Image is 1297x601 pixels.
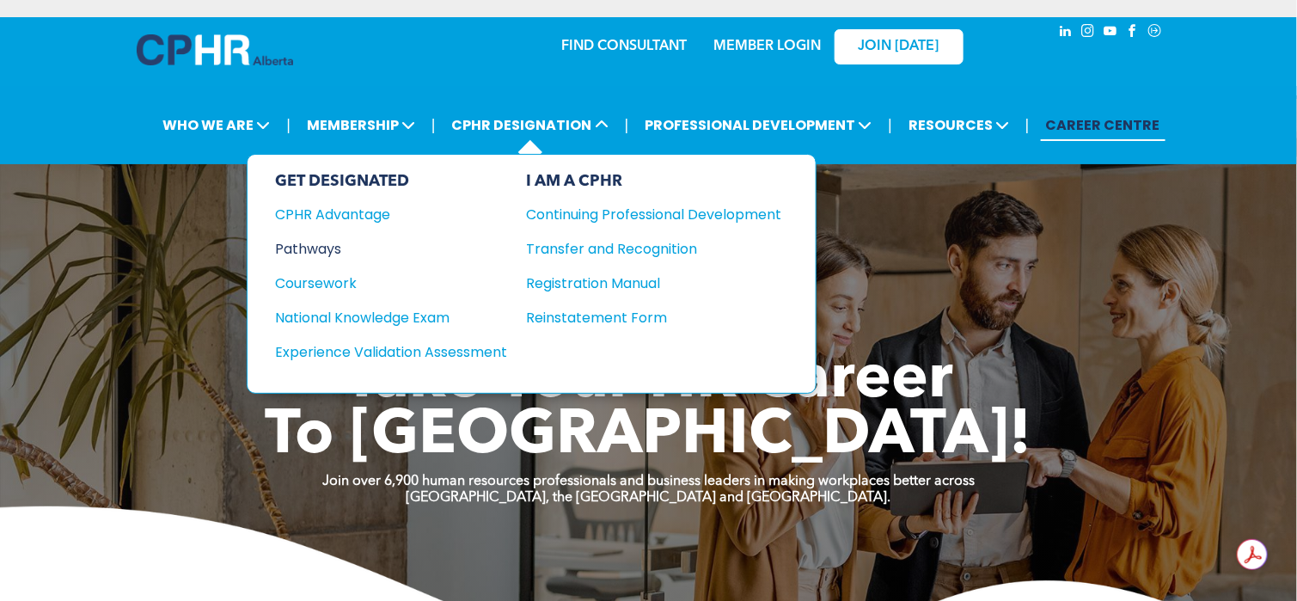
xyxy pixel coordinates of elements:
[137,34,293,65] img: A blue and white logo for cp alberta
[526,307,756,328] div: Reinstatement Form
[526,273,781,294] a: Registration Manual
[275,273,507,294] a: Coursework
[275,238,484,260] div: Pathways
[1056,21,1075,45] a: linkedin
[275,172,507,191] div: GET DESIGNATED
[713,40,821,53] a: MEMBER LOGIN
[431,107,436,143] li: |
[526,273,756,294] div: Registration Manual
[407,491,891,505] strong: [GEOGRAPHIC_DATA], the [GEOGRAPHIC_DATA] and [GEOGRAPHIC_DATA].
[1101,21,1120,45] a: youtube
[526,307,781,328] a: Reinstatement Form
[562,40,688,53] a: FIND CONSULTANT
[526,172,781,191] div: I AM A CPHR
[625,107,629,143] li: |
[275,273,484,294] div: Coursework
[526,238,756,260] div: Transfer and Recognition
[1025,107,1030,143] li: |
[157,109,275,141] span: WHO WE ARE
[275,341,484,363] div: Experience Validation Assessment
[903,109,1014,141] span: RESOURCES
[302,109,420,141] span: MEMBERSHIP
[275,307,484,328] div: National Knowledge Exam
[275,204,507,225] a: CPHR Advantage
[835,29,964,64] a: JOIN [DATE]
[322,475,975,488] strong: Join over 6,900 human resources professionals and business leaders in making workplaces better ac...
[1041,109,1165,141] a: CAREER CENTRE
[286,107,291,143] li: |
[447,109,614,141] span: CPHR DESIGNATION
[526,238,781,260] a: Transfer and Recognition
[1146,21,1165,45] a: Social network
[266,406,1032,468] span: To [GEOGRAPHIC_DATA]!
[275,238,507,260] a: Pathways
[275,341,507,363] a: Experience Validation Assessment
[526,204,756,225] div: Continuing Professional Development
[1079,21,1098,45] a: instagram
[1123,21,1142,45] a: facebook
[526,204,781,225] a: Continuing Professional Development
[859,39,939,55] span: JOIN [DATE]
[275,307,507,328] a: National Knowledge Exam
[888,107,892,143] li: |
[639,109,877,141] span: PROFESSIONAL DEVELOPMENT
[275,204,484,225] div: CPHR Advantage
